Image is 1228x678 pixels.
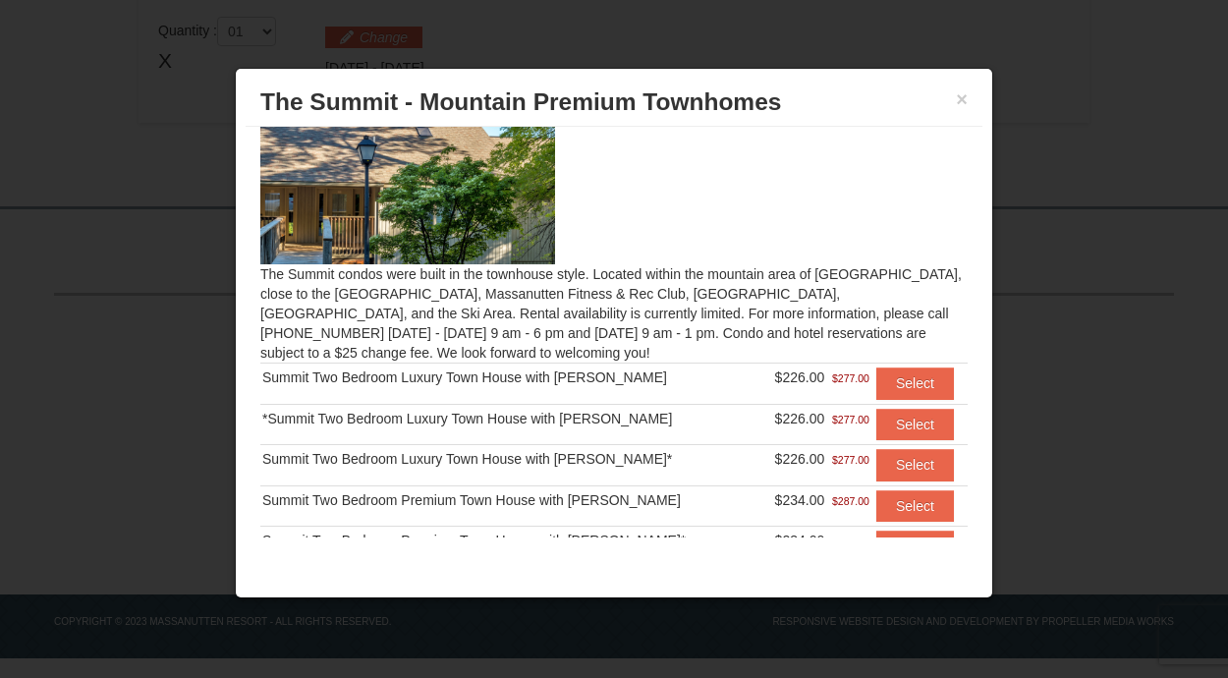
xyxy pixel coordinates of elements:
[876,409,954,440] button: Select
[832,532,869,551] span: $287.00
[246,127,982,537] div: The Summit condos were built in the townhouse style. Located within the mountain area of [GEOGRAP...
[262,449,760,469] div: Summit Two Bedroom Luxury Town House with [PERSON_NAME]*
[262,490,760,510] div: Summit Two Bedroom Premium Town House with [PERSON_NAME]
[775,533,825,548] span: $234.00
[260,103,555,264] img: 19219034-1-0eee7e00.jpg
[832,410,869,429] span: $277.00
[260,88,781,115] span: The Summit - Mountain Premium Townhomes
[876,531,954,562] button: Select
[832,491,869,511] span: $287.00
[262,531,760,550] div: Summit Two Bedroom Premium Town House with [PERSON_NAME]*
[876,449,954,480] button: Select
[775,451,825,467] span: $226.00
[832,450,869,470] span: $277.00
[775,492,825,508] span: $234.00
[262,367,760,387] div: Summit Two Bedroom Luxury Town House with [PERSON_NAME]
[956,89,968,109] button: ×
[775,411,825,426] span: $226.00
[876,367,954,399] button: Select
[832,368,869,388] span: $277.00
[775,369,825,385] span: $226.00
[876,490,954,522] button: Select
[262,409,760,428] div: *Summit Two Bedroom Luxury Town House with [PERSON_NAME]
